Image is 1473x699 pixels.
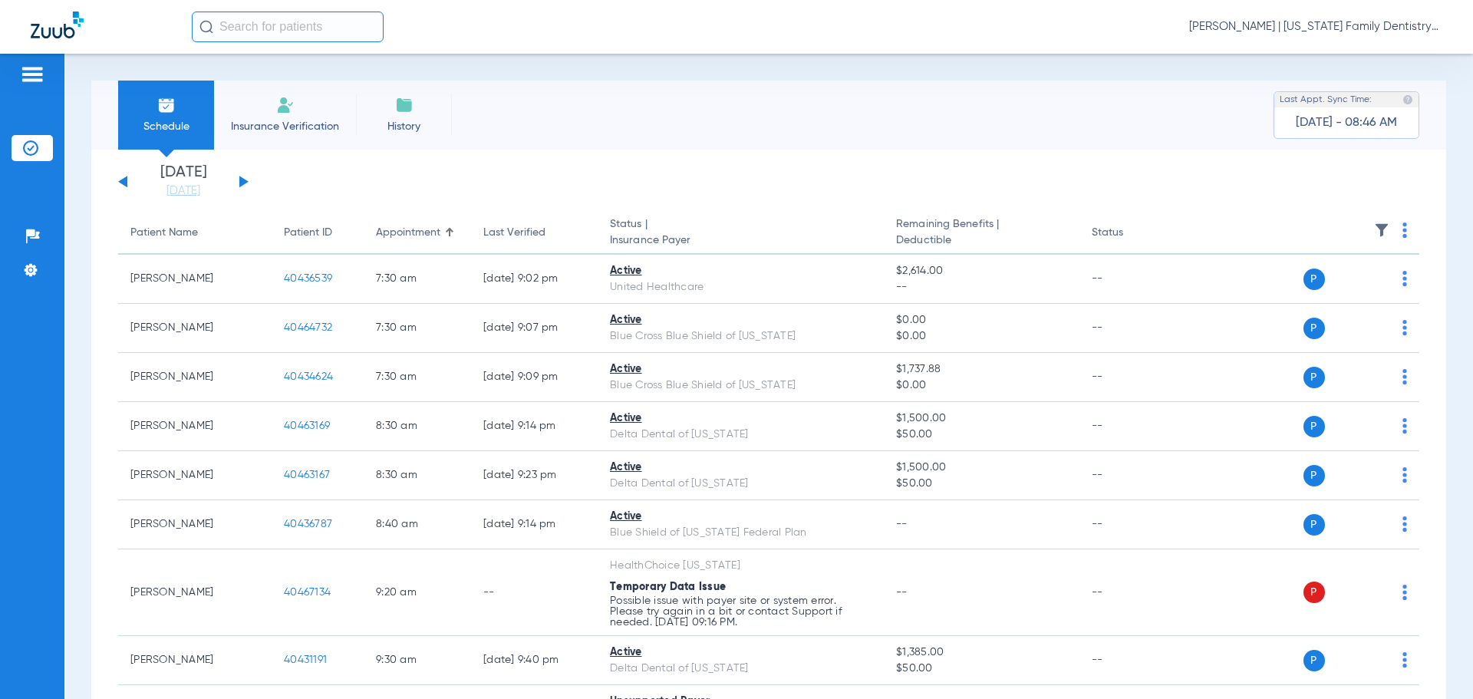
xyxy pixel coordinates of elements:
[1189,19,1442,35] span: [PERSON_NAME] | [US_STATE] Family Dentistry
[118,549,272,636] td: [PERSON_NAME]
[395,96,414,114] img: History
[896,263,1066,279] span: $2,614.00
[1402,223,1407,238] img: group-dot-blue.svg
[610,645,872,661] div: Active
[130,119,203,134] span: Schedule
[884,212,1079,255] th: Remaining Benefits |
[1402,418,1407,434] img: group-dot-blue.svg
[364,304,471,353] td: 7:30 AM
[610,328,872,345] div: Blue Cross Blue Shield of [US_STATE]
[364,451,471,500] td: 8:30 AM
[1303,269,1325,290] span: P
[1303,318,1325,339] span: P
[364,402,471,451] td: 8:30 AM
[118,402,272,451] td: [PERSON_NAME]
[1402,271,1407,286] img: group-dot-blue.svg
[1402,585,1407,600] img: group-dot-blue.svg
[1303,582,1325,603] span: P
[118,304,272,353] td: [PERSON_NAME]
[118,500,272,549] td: [PERSON_NAME]
[1079,451,1183,500] td: --
[1402,320,1407,335] img: group-dot-blue.svg
[896,476,1066,492] span: $50.00
[364,500,471,549] td: 8:40 AM
[483,225,545,241] div: Last Verified
[284,587,331,598] span: 40467134
[471,451,598,500] td: [DATE] 9:23 PM
[610,525,872,541] div: Blue Shield of [US_STATE] Federal Plan
[284,322,332,333] span: 40464732
[610,595,872,628] p: Possible issue with payer site or system error. Please try again in a bit or contact Support if n...
[284,225,351,241] div: Patient ID
[610,279,872,295] div: United Healthcare
[471,304,598,353] td: [DATE] 9:07 PM
[1402,467,1407,483] img: group-dot-blue.svg
[1296,115,1397,130] span: [DATE] - 08:46 AM
[364,353,471,402] td: 7:30 AM
[1079,402,1183,451] td: --
[1079,255,1183,304] td: --
[896,427,1066,443] span: $50.00
[1079,212,1183,255] th: Status
[276,96,295,114] img: Manual Insurance Verification
[376,225,459,241] div: Appointment
[896,232,1066,249] span: Deductible
[610,460,872,476] div: Active
[20,65,44,84] img: hamburger-icon
[610,509,872,525] div: Active
[471,255,598,304] td: [DATE] 9:02 PM
[896,645,1066,661] span: $1,385.00
[137,165,229,199] li: [DATE]
[610,361,872,378] div: Active
[284,371,333,382] span: 40434624
[598,212,884,255] th: Status |
[610,476,872,492] div: Delta Dental of [US_STATE]
[118,255,272,304] td: [PERSON_NAME]
[284,470,330,480] span: 40463167
[284,420,330,431] span: 40463169
[1303,367,1325,388] span: P
[1396,625,1473,699] iframe: Chat Widget
[118,451,272,500] td: [PERSON_NAME]
[226,119,344,134] span: Insurance Verification
[157,96,176,114] img: Schedule
[1280,92,1372,107] span: Last Appt. Sync Time:
[610,558,872,574] div: HealthChoice [US_STATE]
[610,232,872,249] span: Insurance Payer
[130,225,259,241] div: Patient Name
[130,225,198,241] div: Patient Name
[896,460,1066,476] span: $1,500.00
[1402,94,1413,105] img: last sync help info
[896,312,1066,328] span: $0.00
[284,273,332,284] span: 40436539
[1374,223,1389,238] img: filter.svg
[471,549,598,636] td: --
[896,410,1066,427] span: $1,500.00
[896,519,908,529] span: --
[284,519,332,529] span: 40436787
[284,225,332,241] div: Patient ID
[199,20,213,34] img: Search Icon
[1402,516,1407,532] img: group-dot-blue.svg
[364,549,471,636] td: 9:20 AM
[471,402,598,451] td: [DATE] 9:14 PM
[1079,636,1183,685] td: --
[1402,369,1407,384] img: group-dot-blue.svg
[137,183,229,199] a: [DATE]
[896,661,1066,677] span: $50.00
[610,427,872,443] div: Delta Dental of [US_STATE]
[610,410,872,427] div: Active
[1079,549,1183,636] td: --
[192,12,384,42] input: Search for patients
[1303,650,1325,671] span: P
[364,255,471,304] td: 7:30 AM
[1079,500,1183,549] td: --
[896,361,1066,378] span: $1,737.88
[1079,304,1183,353] td: --
[610,263,872,279] div: Active
[118,636,272,685] td: [PERSON_NAME]
[610,312,872,328] div: Active
[367,119,440,134] span: History
[471,353,598,402] td: [DATE] 9:09 PM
